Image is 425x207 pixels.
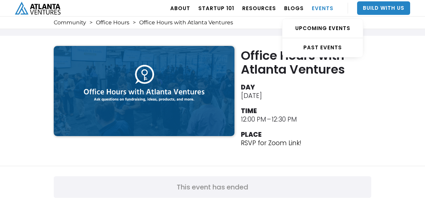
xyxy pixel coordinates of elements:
div: TIME [241,107,257,115]
div: DAY [241,83,255,92]
a: UPCOMING EVENTS [282,19,363,38]
div: Office Hours with Atlanta Ventures [139,19,233,26]
h2: Office Hours with Atlanta Ventures [241,49,375,76]
div: UPCOMING EVENTS [282,25,363,32]
div: [DATE] [241,92,262,100]
a: Community [54,19,86,26]
a: Office Hours [96,19,129,26]
a: PAST EVENTS [282,38,363,57]
div: > [90,19,93,26]
div: > [133,19,136,26]
div: 12:00 PM [241,115,266,124]
div: PLACE [241,130,261,139]
div: – [267,115,271,124]
a: Build With Us [357,1,410,15]
a: This event has ended [54,176,371,198]
div: PAST EVENTS [282,44,363,51]
p: RSVP for Zoom Link! [241,139,301,147]
div: 12:30 PM [272,115,297,124]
